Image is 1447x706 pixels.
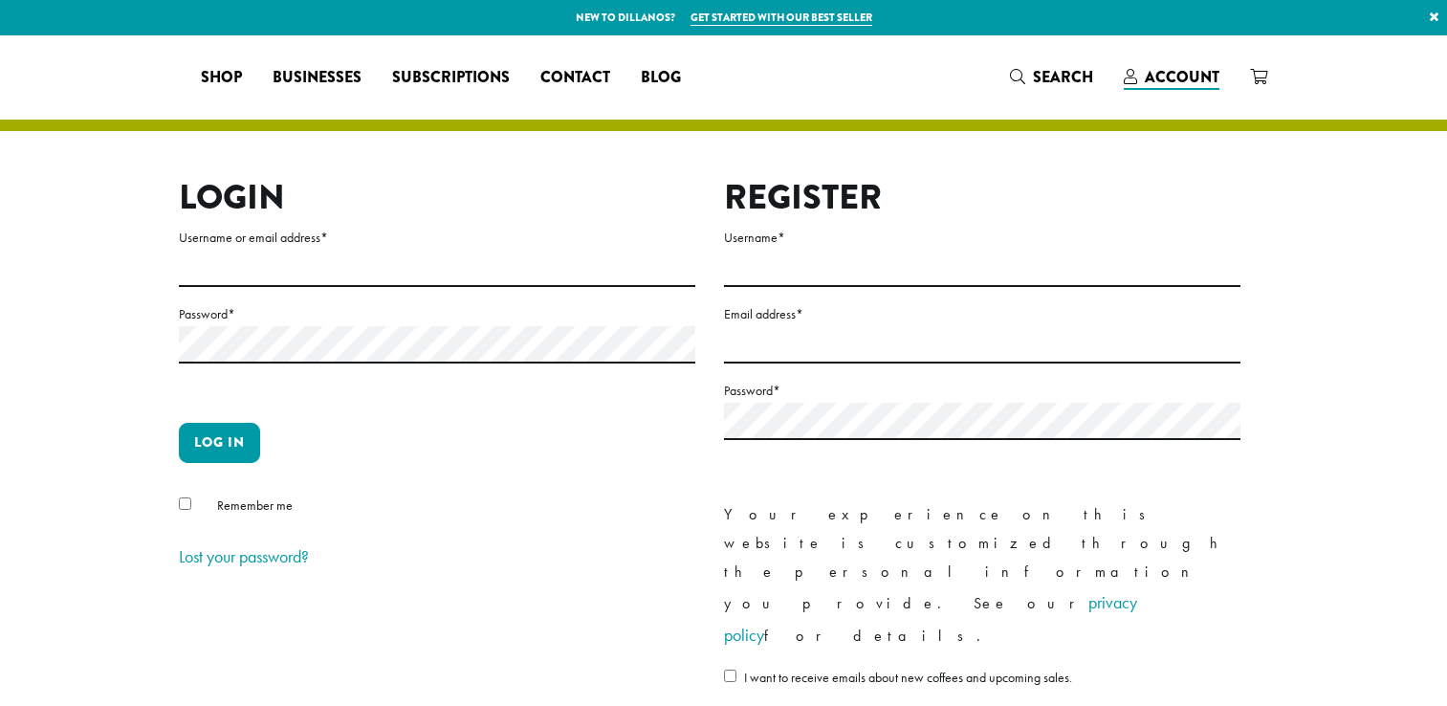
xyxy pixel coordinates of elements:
span: Subscriptions [392,66,510,90]
a: Get started with our best seller [691,10,872,26]
span: Blog [641,66,681,90]
label: Username or email address [179,226,695,250]
p: Your experience on this website is customized through the personal information you provide. See o... [724,500,1240,651]
span: Account [1145,66,1219,88]
h2: Register [724,177,1240,218]
h2: Login [179,177,695,218]
label: Password [724,379,1240,403]
span: Shop [201,66,242,90]
span: Contact [540,66,610,90]
button: Log in [179,423,260,463]
label: Username [724,226,1240,250]
a: Search [995,61,1108,93]
span: I want to receive emails about new coffees and upcoming sales. [744,669,1072,686]
a: privacy policy [724,591,1137,646]
a: Lost your password? [179,545,309,567]
span: Remember me [217,496,293,514]
span: Businesses [273,66,362,90]
span: Search [1033,66,1093,88]
a: Shop [186,62,257,93]
label: Email address [724,302,1240,326]
input: I want to receive emails about new coffees and upcoming sales. [724,670,736,682]
label: Password [179,302,695,326]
